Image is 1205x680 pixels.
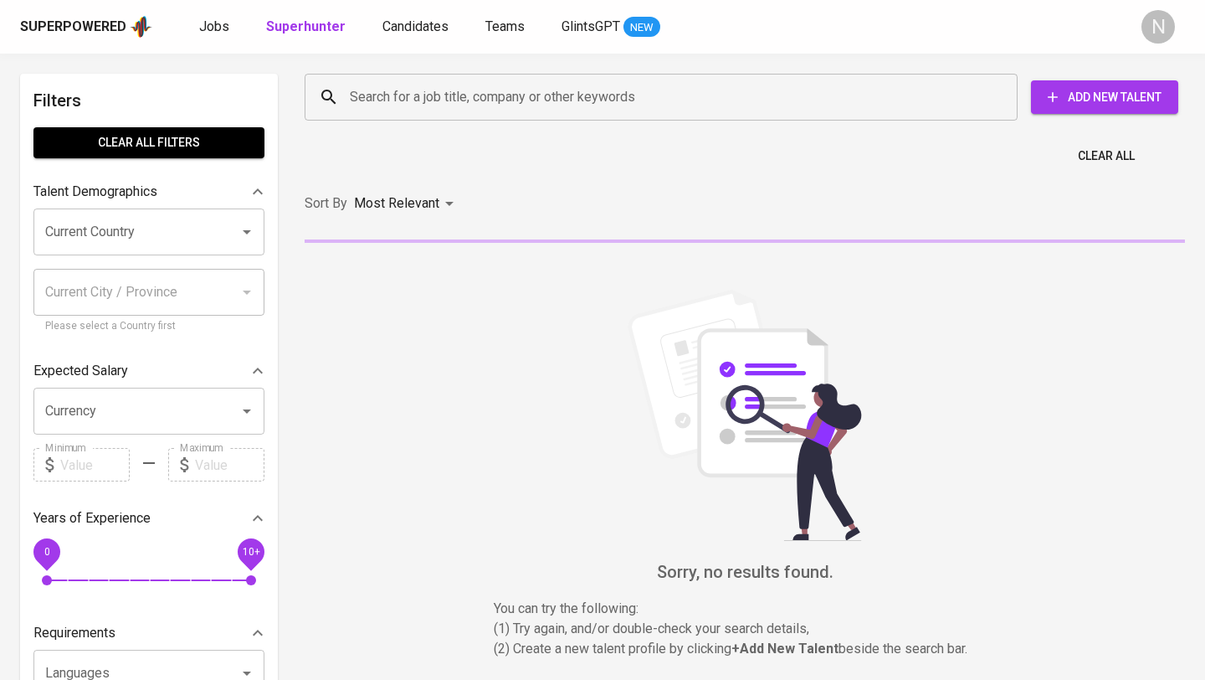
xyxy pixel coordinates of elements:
div: Years of Experience [33,502,264,535]
div: N [1141,10,1175,44]
h6: Sorry, no results found. [305,559,1185,585]
a: Candidates [382,17,452,38]
input: Value [60,448,130,482]
p: Please select a Country first [45,318,253,335]
div: Superpowered [20,18,126,37]
span: Clear All [1078,146,1135,167]
p: Sort By [305,193,347,214]
h6: Filters [33,87,264,114]
button: Clear All filters [33,127,264,158]
p: (1) Try again, and/or double-check your search details, [494,619,996,639]
a: Jobs [199,17,233,38]
img: file_searching.svg [619,290,870,541]
span: 10+ [242,546,259,558]
b: Superhunter [266,18,346,34]
button: Clear All [1071,141,1141,172]
div: Requirements [33,616,264,650]
span: Add New Talent [1044,87,1165,108]
p: Talent Demographics [33,182,157,202]
input: Value [195,448,264,482]
img: app logo [130,14,152,39]
div: Most Relevant [354,188,459,219]
span: GlintsGPT [561,18,620,34]
p: Years of Experience [33,508,151,528]
p: Most Relevant [354,193,439,214]
button: Add New Talent [1031,80,1178,114]
div: Talent Demographics [33,175,264,209]
span: Clear All filters [47,132,251,153]
p: (2) Create a new talent profile by clicking beside the search bar. [494,639,996,659]
p: Requirements [33,623,115,643]
p: You can try the following : [494,599,996,619]
button: Open [235,220,259,244]
span: 0 [44,546,49,558]
span: Candidates [382,18,449,34]
b: + Add New Talent [731,641,838,657]
span: Jobs [199,18,229,34]
p: Expected Salary [33,361,128,381]
a: Superhunter [266,17,349,38]
a: Superpoweredapp logo [20,14,152,39]
button: Open [235,399,259,423]
a: Teams [485,17,528,38]
span: Teams [485,18,525,34]
span: NEW [623,19,660,36]
div: Expected Salary [33,354,264,388]
a: GlintsGPT NEW [561,17,660,38]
